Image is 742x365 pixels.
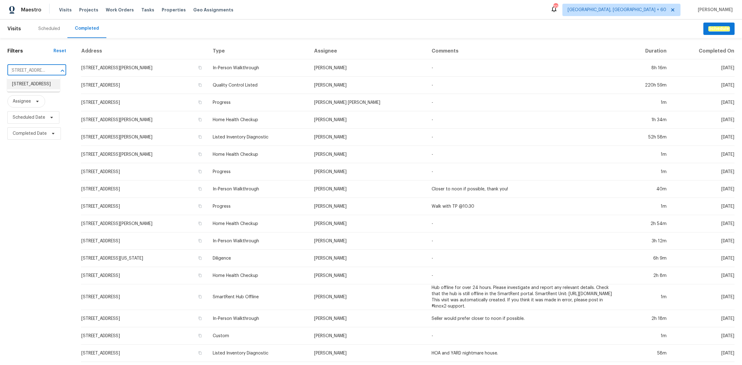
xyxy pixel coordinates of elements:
[81,163,208,180] td: [STREET_ADDRESS]
[672,43,735,59] th: Completed On
[672,94,735,111] td: [DATE]
[53,48,66,54] div: Reset
[672,250,735,267] td: [DATE]
[13,114,45,121] span: Scheduled Date
[81,327,208,345] td: [STREET_ADDRESS]
[427,59,623,77] td: -
[7,66,49,75] input: Search for an address...
[309,129,427,146] td: [PERSON_NAME]
[427,180,623,198] td: Closer to noon if possible, thank you!
[427,232,623,250] td: -
[623,327,672,345] td: 1m
[309,163,427,180] td: [PERSON_NAME]
[309,345,427,362] td: [PERSON_NAME]
[672,215,735,232] td: [DATE]
[708,26,730,31] em: Schedule
[309,310,427,327] td: [PERSON_NAME]
[672,327,735,345] td: [DATE]
[427,43,623,59] th: Comments
[672,59,735,77] td: [DATE]
[208,327,309,345] td: Custom
[81,94,208,111] td: [STREET_ADDRESS]
[309,111,427,129] td: [PERSON_NAME]
[672,198,735,215] td: [DATE]
[623,146,672,163] td: 1m
[427,345,623,362] td: HOA and YARD nightmare house.
[141,8,154,12] span: Tasks
[79,7,98,13] span: Projects
[162,7,186,13] span: Properties
[13,130,47,137] span: Completed Date
[208,111,309,129] td: Home Health Checkup
[81,59,208,77] td: [STREET_ADDRESS][PERSON_NAME]
[672,310,735,327] td: [DATE]
[197,255,203,261] button: Copy Address
[81,43,208,59] th: Address
[427,284,623,310] td: Hub offline for over 24 hours. Please investigate and report any relevant details. Check that the...
[568,7,666,13] span: [GEOGRAPHIC_DATA], [GEOGRAPHIC_DATA] + 60
[672,111,735,129] td: [DATE]
[197,186,203,192] button: Copy Address
[208,250,309,267] td: Diligence
[208,129,309,146] td: Listed Inventory Diagnostic
[197,117,203,122] button: Copy Address
[21,7,41,13] span: Maestro
[703,23,735,35] button: Schedule
[623,129,672,146] td: 52h 58m
[623,43,672,59] th: Duration
[197,169,203,174] button: Copy Address
[672,284,735,310] td: [DATE]
[623,215,672,232] td: 2h 54m
[197,65,203,70] button: Copy Address
[309,267,427,284] td: [PERSON_NAME]
[197,350,203,356] button: Copy Address
[427,77,623,94] td: -
[38,26,60,32] div: Scheduled
[623,77,672,94] td: 220h 59m
[695,7,733,13] span: [PERSON_NAME]
[197,273,203,278] button: Copy Address
[672,180,735,198] td: [DATE]
[427,267,623,284] td: -
[197,238,203,244] button: Copy Address
[81,180,208,198] td: [STREET_ADDRESS]
[208,180,309,198] td: In-Person Walkthrough
[623,232,672,250] td: 3h 12m
[672,77,735,94] td: [DATE]
[208,59,309,77] td: In-Person Walkthrough
[81,345,208,362] td: [STREET_ADDRESS]
[7,48,53,54] h1: Filters
[427,198,623,215] td: Walk with TP @10:30
[193,7,233,13] span: Geo Assignments
[427,146,623,163] td: -
[427,250,623,267] td: -
[427,215,623,232] td: -
[208,284,309,310] td: SmartRent Hub Offline
[58,66,67,75] button: Close
[309,284,427,310] td: [PERSON_NAME]
[208,267,309,284] td: Home Health Checkup
[309,250,427,267] td: [PERSON_NAME]
[309,77,427,94] td: [PERSON_NAME]
[623,94,672,111] td: 1m
[623,59,672,77] td: 8h 16m
[623,198,672,215] td: 1m
[7,79,60,89] li: [STREET_ADDRESS]
[208,77,309,94] td: Quality Control Listed
[197,294,203,299] button: Copy Address
[197,151,203,157] button: Copy Address
[81,111,208,129] td: [STREET_ADDRESS][PERSON_NAME]
[208,94,309,111] td: Progress
[81,198,208,215] td: [STREET_ADDRESS]
[81,77,208,94] td: [STREET_ADDRESS]
[309,146,427,163] td: [PERSON_NAME]
[208,232,309,250] td: In-Person Walkthrough
[13,98,31,104] span: Assignee
[81,267,208,284] td: [STREET_ADDRESS]
[672,146,735,163] td: [DATE]
[427,163,623,180] td: -
[427,111,623,129] td: -
[197,333,203,338] button: Copy Address
[672,129,735,146] td: [DATE]
[309,198,427,215] td: [PERSON_NAME]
